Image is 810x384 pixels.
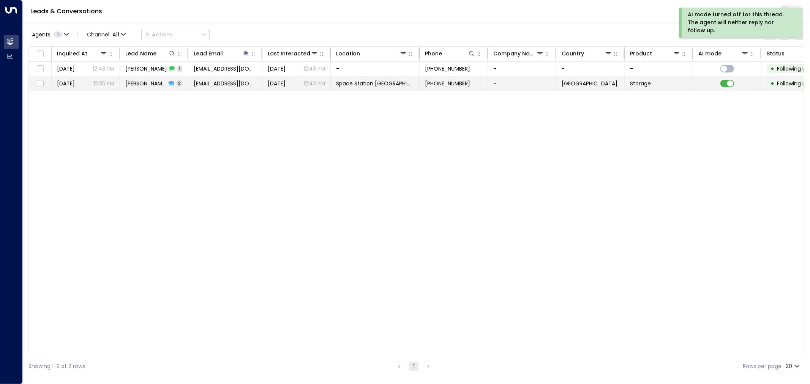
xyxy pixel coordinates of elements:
div: Last Interacted [268,49,310,58]
span: Agents [32,32,51,37]
div: Country [562,49,612,58]
span: 1 [177,65,182,72]
span: Channel: [84,29,129,40]
span: 1 [54,31,63,38]
span: Susan Davies [125,80,166,87]
span: Aug 30, 2025 [268,80,286,87]
div: 20 [786,361,801,372]
button: page 1 [409,362,418,371]
div: AI mode [698,49,722,58]
span: Yesterday [268,65,286,72]
p: 12:43 PM [93,65,114,72]
div: Inquired At [57,49,107,58]
div: AI mode [698,49,749,58]
span: 2 [176,80,183,87]
div: Lead Email [194,49,250,58]
div: Lead Email [194,49,223,58]
span: Space Station Wakefield [336,80,414,87]
span: Following Up [777,65,809,72]
p: 12:43 PM [303,65,325,72]
div: Phone [425,49,442,58]
button: Actions [141,29,210,40]
div: • [771,77,774,90]
p: 12:35 PM [93,80,114,87]
td: - [625,61,693,76]
span: Yesterday [57,65,75,72]
span: Following Up [777,80,809,87]
span: +447809697047 [425,65,470,72]
span: United Kingdom [562,80,617,87]
a: Leads & Conversations [30,7,102,16]
div: Product [630,49,652,58]
div: • [771,62,774,75]
div: Last Interacted [268,49,318,58]
span: barney1960@live.co.uk [194,65,257,72]
div: Actions [145,31,173,38]
div: Product [630,49,681,58]
div: Showing 1-2 of 2 rows [28,362,85,370]
div: Lead Name [125,49,176,58]
span: All [112,31,119,38]
td: - [556,61,625,76]
div: Location [336,49,360,58]
button: Channel:All [84,29,129,40]
label: Rows per page: [743,362,783,370]
button: Agents1 [28,29,71,40]
nav: pagination navigation [395,362,433,371]
span: Storage [630,80,651,87]
td: - [331,61,420,76]
div: Button group with a nested menu [141,29,210,40]
div: AI mode turned off for this thread. The agent will neither reply nor follow up. [688,11,792,35]
div: Lead Name [125,49,156,58]
p: 12:43 PM [303,80,325,87]
span: Toggle select all [35,49,45,59]
div: Country [562,49,584,58]
span: Susan Davies [125,65,167,72]
div: Phone [425,49,475,58]
div: Company Name [493,49,536,58]
span: +447809697047 [425,80,470,87]
span: barney1960@live.co.uk [194,80,257,87]
div: Location [336,49,407,58]
span: Aug 29, 2025 [57,80,75,87]
span: Toggle select row [35,64,45,74]
span: Toggle select row [35,79,45,88]
td: - [488,76,556,91]
div: Status [767,49,785,58]
div: Company Name [493,49,544,58]
div: Inquired At [57,49,87,58]
td: - [488,61,556,76]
